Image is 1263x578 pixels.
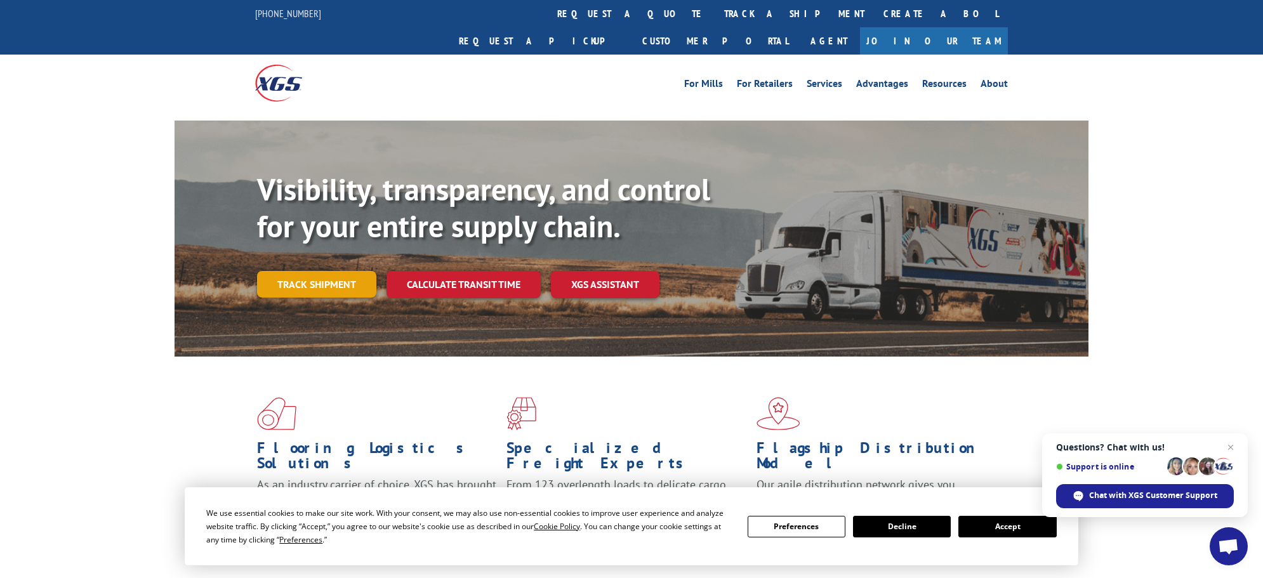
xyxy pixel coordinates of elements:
div: Cookie Consent Prompt [185,487,1078,565]
button: Accept [958,516,1056,537]
p: From 123 overlength loads to delicate cargo, our experienced staff knows the best way to move you... [506,477,746,534]
button: Preferences [748,516,845,537]
a: Request a pickup [449,27,633,55]
h1: Flagship Distribution Model [757,440,996,477]
a: Resources [922,79,967,93]
span: As an industry carrier of choice, XGS has brought innovation and dedication to flooring logistics... [257,477,496,522]
img: xgs-icon-total-supply-chain-intelligence-red [257,397,296,430]
a: Track shipment [257,271,376,298]
button: Decline [853,516,951,537]
b: Visibility, transparency, and control for your entire supply chain. [257,169,710,246]
span: Close chat [1223,440,1238,455]
h1: Flooring Logistics Solutions [257,440,497,477]
a: Join Our Team [860,27,1008,55]
span: Questions? Chat with us! [1056,442,1234,452]
a: Calculate transit time [387,271,541,298]
img: xgs-icon-flagship-distribution-model-red [757,397,800,430]
span: Our agile distribution network gives you nationwide inventory management on demand. [757,477,990,507]
a: Advantages [856,79,908,93]
a: Services [807,79,842,93]
a: [PHONE_NUMBER] [255,7,321,20]
a: Customer Portal [633,27,798,55]
img: xgs-icon-focused-on-flooring-red [506,397,536,430]
a: For Retailers [737,79,793,93]
span: Preferences [279,534,322,545]
span: Chat with XGS Customer Support [1089,490,1217,501]
div: Open chat [1210,527,1248,565]
div: We use essential cookies to make our site work. With your consent, we may also use non-essential ... [206,506,732,546]
a: About [981,79,1008,93]
a: XGS ASSISTANT [551,271,659,298]
h1: Specialized Freight Experts [506,440,746,477]
a: For Mills [684,79,723,93]
span: Support is online [1056,462,1163,471]
a: Agent [798,27,860,55]
span: Cookie Policy [534,521,580,532]
div: Chat with XGS Customer Support [1056,484,1234,508]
